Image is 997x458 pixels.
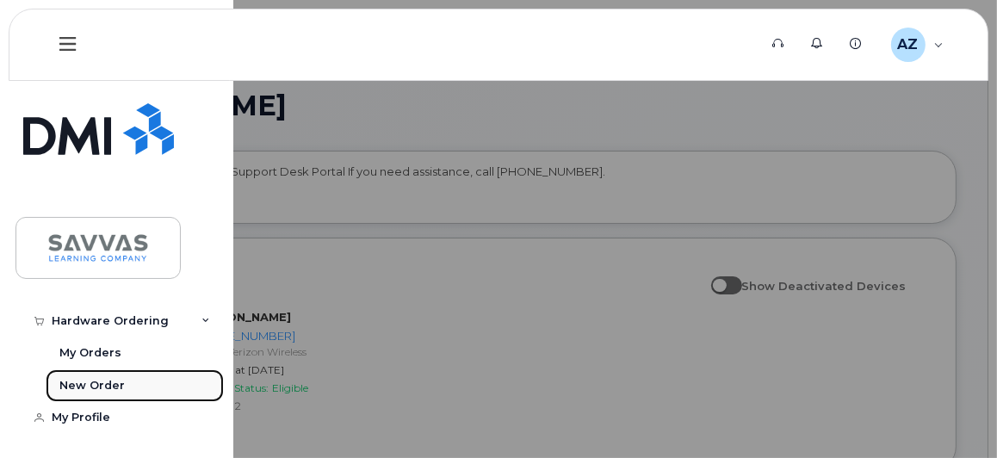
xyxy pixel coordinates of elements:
div: My Orders [59,345,121,361]
a: My Profile [15,402,224,433]
a: New Order [46,369,224,402]
a: My Orders [46,337,224,369]
div: Allison Zimpfer [879,28,956,62]
a: Savvas Learning Company LLC [15,217,181,279]
div: New Order [59,378,125,393]
div: Hardware Ordering [52,314,169,328]
div: My Profile [52,411,110,424]
img: Simplex My-Serve [23,103,174,155]
img: Savvas Learning Company LLC [32,223,164,273]
iframe: Messenger Launcher [922,383,984,445]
